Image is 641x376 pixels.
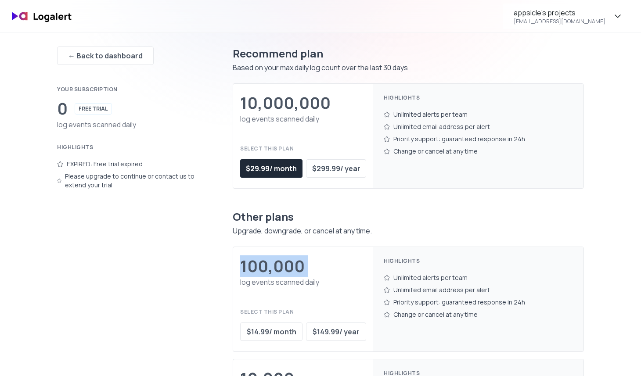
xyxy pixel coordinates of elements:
[68,50,143,61] div: ← Back to dashboard
[384,308,573,321] div: Change or cancel at any time
[57,170,198,191] div: Please upgrade to continue or contact us to extend your trial
[384,284,573,296] div: Unlimited email address per alert
[384,145,573,158] div: Change or cancel at any time
[384,296,573,308] div: Priority support: guaranteed response in 24h
[75,103,112,115] div: FREE TRIAL
[306,159,366,178] button: $299.99/ year
[57,158,198,170] div: EXPIRED: Free trial expired
[306,322,366,341] button: $149.99/ year
[247,326,296,337] div: $ 14.99 / month
[384,133,573,145] div: Priority support: guaranteed response in 24h
[240,258,305,275] div: 100,000
[57,119,198,130] div: log events scanned daily
[233,62,584,73] div: Based on your max daily log count over the last 30 days
[514,7,576,18] div: appsicle's projects
[57,86,198,93] div: Your subscription
[240,94,331,112] div: 10,000,000
[57,47,154,65] button: ← Back to dashboard
[246,163,297,174] div: $ 29.99 / month
[57,144,198,151] div: Highlights
[503,4,634,29] button: appsicle's projects[EMAIL_ADDRESS][DOMAIN_NAME]
[233,210,584,224] div: Other plans
[240,145,366,152] div: Select this plan
[240,159,302,178] button: $29.99/ month
[514,18,605,25] div: [EMAIL_ADDRESS][DOMAIN_NAME]
[240,114,366,124] div: log events scanned daily
[312,163,360,174] div: $ 299.99 / year
[384,108,573,121] div: Unlimited alerts per team
[384,94,573,101] div: Highlights
[384,258,573,265] div: Highlights
[57,100,68,118] div: 0
[233,47,584,61] div: Recommend plan
[7,6,77,27] img: logo
[384,121,573,133] div: Unlimited email address per alert
[313,326,360,337] div: $ 149.99 / year
[240,322,302,341] button: $14.99/ month
[240,277,366,287] div: log events scanned daily
[233,226,584,236] div: Upgrade, downgrade, or cancel at any time.
[240,308,366,315] div: Select this plan
[384,272,573,284] div: Unlimited alerts per team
